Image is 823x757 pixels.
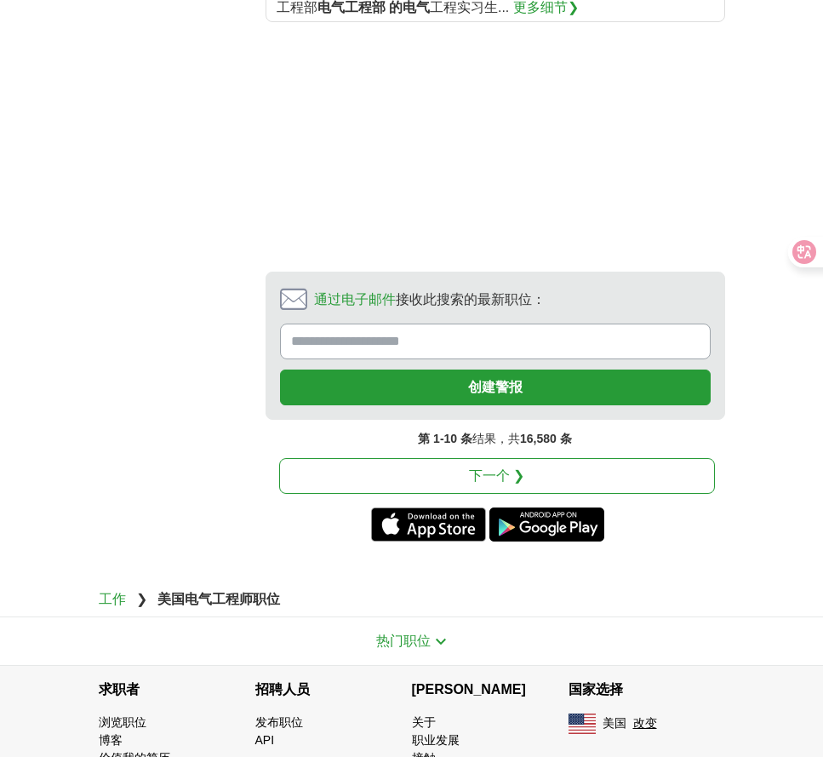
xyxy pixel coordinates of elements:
img: 美国国旗 [569,714,596,734]
button: 改变 [633,714,657,732]
font: 热门职位 [376,634,431,648]
font: 第 1-10 条 [418,432,472,445]
a: 通过电子邮件 [314,292,396,307]
a: 发布职位 [255,715,303,729]
a: 工作 [99,592,126,606]
font: 美国电气工程师职位 [157,592,280,606]
a: 关于 [412,715,436,729]
img: 切换图标 [435,638,447,645]
font: 接收此搜索的最新职位 [396,292,532,307]
button: 创建警报 [280,370,711,405]
font: 下一个 ❯ [469,468,524,483]
font: 创建警报 [468,380,523,394]
iframe: Ads by Google [266,36,725,258]
a: 下一个 ❯ [279,458,715,494]
font: ： [532,292,546,307]
a: 博客 [99,733,123,747]
font: 16,580 条 [520,432,572,445]
font: 改变 [633,716,657,730]
font: 美国 [603,716,626,730]
font: ，共 [496,432,520,445]
font: 国家选择 [569,682,623,697]
a: API [255,733,275,747]
font: 结果 [472,432,496,445]
a: 职业发展 [412,733,460,747]
font: ❯ [136,592,147,606]
a: 浏览职位 [99,715,146,729]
